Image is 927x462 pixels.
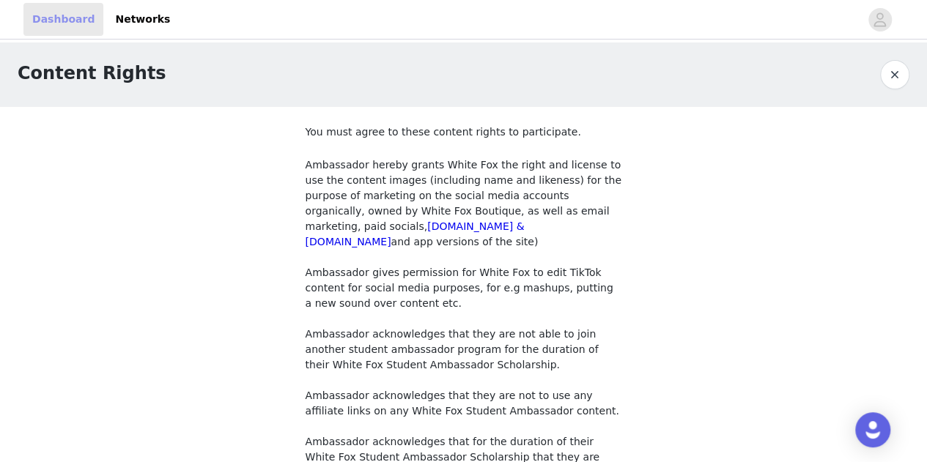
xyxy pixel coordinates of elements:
div: avatar [873,8,887,31]
div: Open Intercom Messenger [855,412,890,447]
p: Ambassador hereby grants White Fox the right and license to use the content images (including nam... [306,157,622,250]
p: You must agree to these content rights to participate. [306,124,622,140]
h1: Content Rights [18,60,166,86]
p: Ambassador acknowledges that they are not to use any affiliate links on any White Fox Student Amb... [306,388,622,419]
p: Ambassador gives permission for White Fox to edit TikTok content for social media purposes, for e... [306,265,622,311]
p: Ambassador acknowledges that they are not able to join another student ambassador program for the... [306,327,622,373]
a: Dashboard [23,3,103,36]
a: Networks [106,3,179,36]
